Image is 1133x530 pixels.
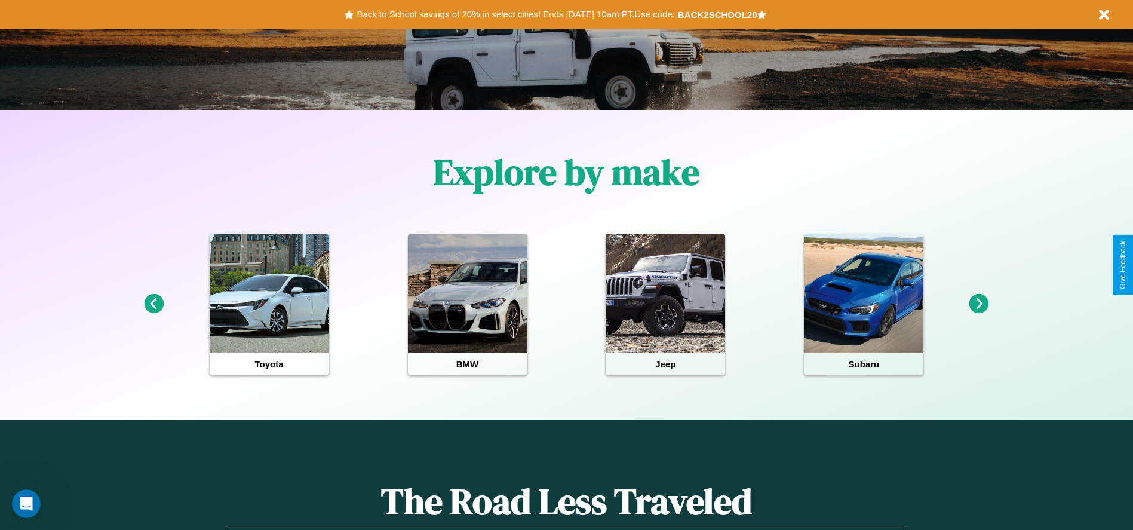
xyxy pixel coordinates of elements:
[354,6,677,23] button: Back to School savings of 20% in select cities! Ends [DATE] 10am PT.Use code:
[226,477,906,526] h1: The Road Less Traveled
[434,148,699,197] h1: Explore by make
[1119,241,1127,289] div: Give Feedback
[678,10,757,20] b: BACK2SCHOOL20
[606,353,725,375] h4: Jeep
[804,353,923,375] h4: Subaru
[408,353,527,375] h4: BMW
[12,489,41,518] iframe: Intercom live chat
[210,353,329,375] h4: Toyota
